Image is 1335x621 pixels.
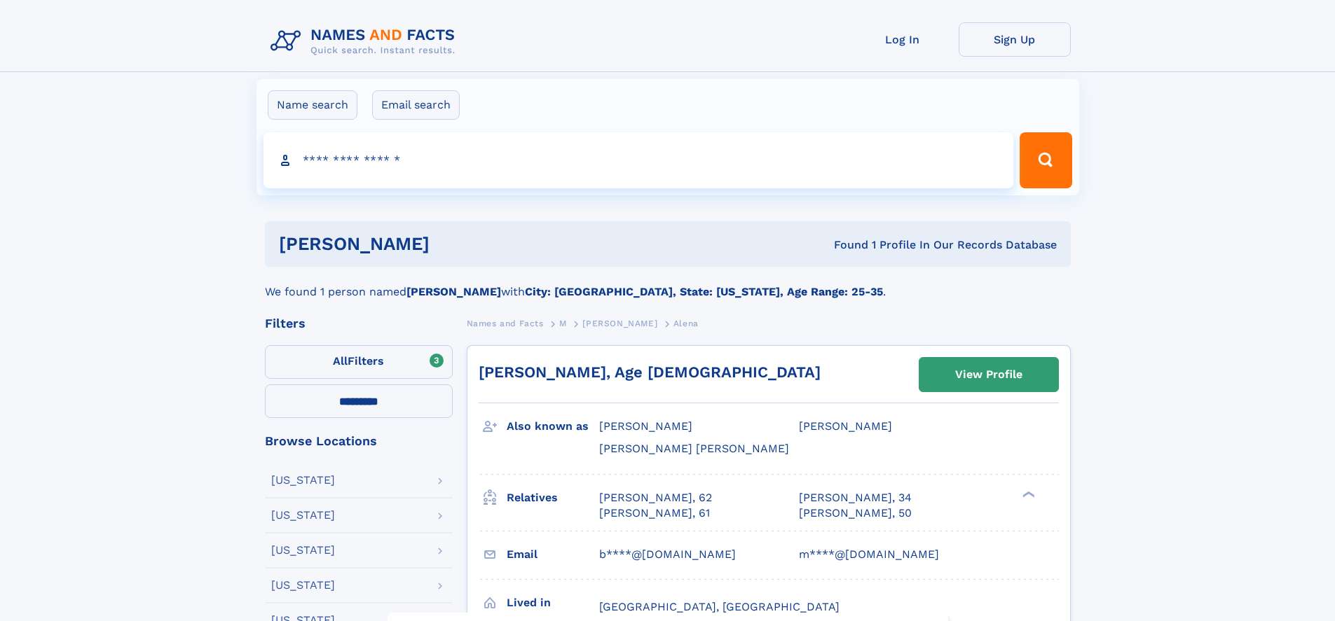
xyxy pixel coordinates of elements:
[271,510,335,521] div: [US_STATE]
[279,235,632,253] h1: [PERSON_NAME]
[559,319,567,328] span: M
[479,363,821,381] a: [PERSON_NAME], Age [DEMOGRAPHIC_DATA]
[271,580,335,591] div: [US_STATE]
[265,22,467,60] img: Logo Names and Facts
[372,90,460,120] label: Email search
[599,600,840,613] span: [GEOGRAPHIC_DATA], [GEOGRAPHIC_DATA]
[582,319,657,328] span: [PERSON_NAME]
[265,345,453,379] label: Filters
[673,319,699,328] span: Alena
[799,490,912,505] a: [PERSON_NAME], 34
[507,486,599,510] h3: Relatives
[467,314,544,332] a: Names and Facts
[507,591,599,615] h3: Lived in
[263,132,1014,188] input: search input
[799,419,892,433] span: [PERSON_NAME]
[1019,489,1036,498] div: ❯
[1020,132,1072,188] button: Search Button
[582,314,657,332] a: [PERSON_NAME]
[525,285,883,298] b: City: [GEOGRAPHIC_DATA], State: [US_STATE], Age Range: 25-35
[631,237,1057,253] div: Found 1 Profile In Our Records Database
[507,543,599,566] h3: Email
[333,354,348,368] span: All
[559,314,567,332] a: M
[265,435,453,447] div: Browse Locations
[271,545,335,556] div: [US_STATE]
[959,22,1071,57] a: Sign Up
[955,358,1022,391] div: View Profile
[265,317,453,330] div: Filters
[268,90,357,120] label: Name search
[799,505,912,521] a: [PERSON_NAME], 50
[406,285,501,298] b: [PERSON_NAME]
[919,358,1058,391] a: View Profile
[265,267,1071,300] div: We found 1 person named with .
[271,475,335,486] div: [US_STATE]
[507,414,599,438] h3: Also known as
[599,505,710,521] a: [PERSON_NAME], 61
[847,22,959,57] a: Log In
[599,490,712,505] a: [PERSON_NAME], 62
[599,442,789,455] span: [PERSON_NAME] [PERSON_NAME]
[599,419,692,433] span: [PERSON_NAME]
